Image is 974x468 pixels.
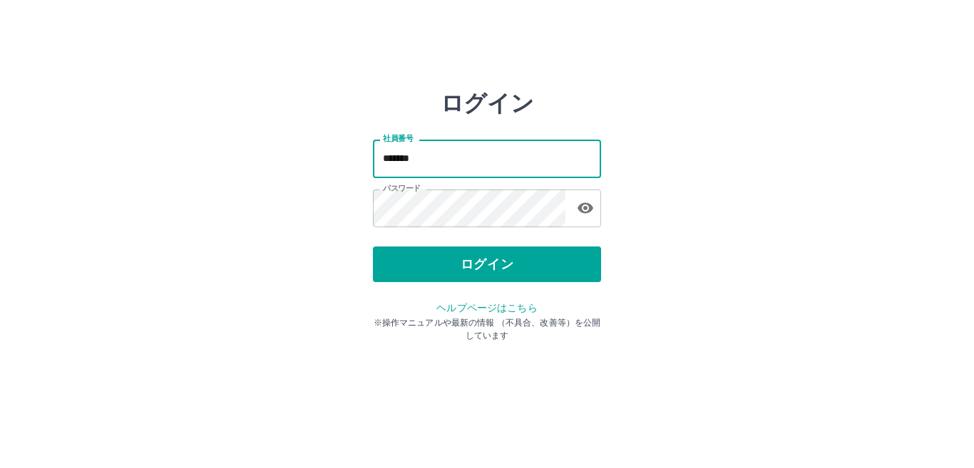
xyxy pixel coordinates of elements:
[383,133,413,144] label: 社員番号
[436,302,537,313] a: ヘルプページはこちら
[383,183,421,194] label: パスワード
[441,90,534,117] h2: ログイン
[373,316,601,342] p: ※操作マニュアルや最新の情報 （不具合、改善等）を公開しています
[373,246,601,282] button: ログイン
